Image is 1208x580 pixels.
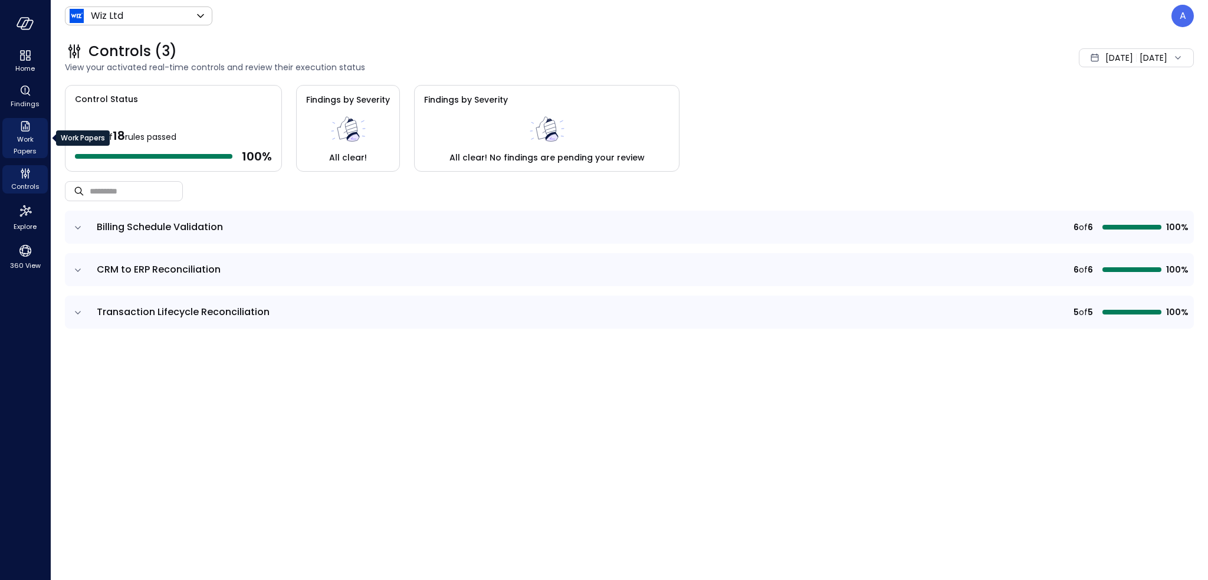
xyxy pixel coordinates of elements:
span: Explore [14,221,37,232]
span: Home [15,63,35,74]
span: CRM to ERP Reconciliation [97,263,221,276]
div: Controls [2,165,48,194]
span: 100% [1166,263,1187,276]
span: 5 [1074,306,1079,319]
span: 6 [1074,221,1079,234]
img: Icon [70,9,84,23]
span: 6 [1088,263,1093,276]
span: of [1079,306,1088,319]
span: 100% [1166,221,1187,234]
span: 5 [1088,306,1093,319]
span: 6 [1088,221,1093,234]
span: All clear! [329,151,367,164]
span: All clear! No findings are pending your review [449,151,645,164]
p: A [1180,9,1186,23]
span: Controls [11,181,40,192]
span: 18 [113,127,125,144]
div: Findings [2,83,48,111]
button: expand row [72,222,84,234]
div: 360 View [2,241,48,273]
span: Transaction Lifecycle Reconciliation [97,305,270,319]
span: Findings by Severity [306,94,390,106]
span: Billing Schedule Validation [97,220,223,234]
span: Findings by Severity [424,94,508,106]
span: 18 [75,127,87,144]
div: Home [2,47,48,76]
span: Work Papers [7,133,43,157]
div: Explore [2,201,48,234]
div: Abel Zhao [1171,5,1194,27]
span: Controls (3) [88,42,177,61]
span: Findings [11,98,40,110]
p: Wiz Ltd [91,9,123,23]
button: expand row [72,307,84,319]
div: Work Papers [56,130,110,146]
span: View your activated real-time controls and review their execution status [65,61,868,74]
span: 100% [1166,306,1187,319]
span: of [1079,221,1088,234]
span: 360 View [10,260,41,271]
span: [DATE] [1105,51,1133,64]
span: 6 [1074,263,1079,276]
div: Work Papers [2,118,48,158]
span: rules passed [125,131,176,143]
button: expand row [72,264,84,276]
span: Control Status [65,86,138,106]
span: of [1079,263,1088,276]
span: 100 % [242,149,272,164]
